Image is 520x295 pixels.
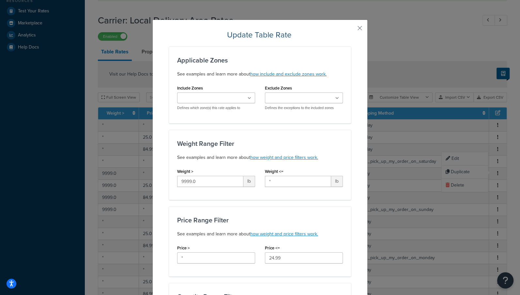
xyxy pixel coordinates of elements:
p: See examples and learn more about [177,154,343,162]
h3: Applicable Zones [177,57,343,64]
p: See examples and learn more about [177,230,343,238]
label: Weight > [177,169,193,174]
label: Weight <= [265,169,283,174]
a: how include and exclude zones work. [250,71,327,77]
a: how weight and price filters work. [250,231,318,237]
p: Defines the exceptions to the included zones [265,105,343,110]
a: how weight and price filters work. [250,154,318,161]
label: Price > [177,246,190,250]
label: Include Zones [177,86,203,91]
h3: Price Range Filter [177,217,343,224]
span: lb [243,176,255,187]
label: Price <= [265,246,280,250]
p: Defines which zone(s) this rate applies to [177,105,255,110]
h3: Weight Range Filter [177,140,343,147]
label: Exclude Zones [265,86,292,91]
p: See examples and learn more about [177,70,343,78]
h2: Update Table Rate [169,30,351,40]
span: lb [331,176,343,187]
